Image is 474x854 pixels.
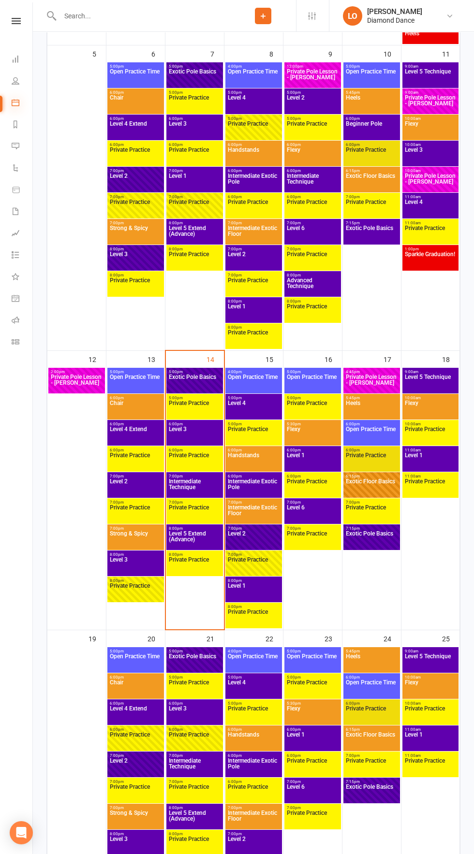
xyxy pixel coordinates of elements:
span: Level 3 [168,426,221,444]
div: Open Intercom Messenger [10,821,33,844]
span: Private Practice [168,505,221,522]
div: 6 [151,45,165,61]
span: Level 1 [227,583,280,600]
div: 25 [442,630,459,646]
div: 20 [148,630,165,646]
span: 6:00pm [168,448,221,452]
span: 7:00pm [168,753,221,758]
span: Private Practice [109,147,162,164]
span: Handstands [227,732,280,749]
span: 6:00pm [109,143,162,147]
div: 19 [89,630,106,646]
span: 9:00am [404,64,457,69]
span: 6:00pm [227,780,280,784]
span: Private Practice [345,758,398,775]
span: Open Practice Time [109,653,162,671]
span: 6:00pm [168,701,221,706]
span: 6:00pm [227,727,280,732]
span: 6:00pm [345,116,398,121]
span: Level 3 [109,557,162,574]
span: Flexy [286,426,339,444]
span: 7:15pm [345,526,398,531]
span: 6:00pm [109,90,162,95]
span: 6:00pm [109,448,162,452]
span: Private Practice [404,478,457,496]
span: 11:00am [404,753,457,758]
span: 8:00pm [168,552,221,557]
div: 21 [207,630,224,646]
span: 5:00pm [109,649,162,653]
div: 8 [269,45,283,61]
span: 8:00pm [109,273,162,277]
span: Private Practice [109,583,162,600]
span: Open Practice Time [345,69,398,86]
span: Open Practice Time [286,374,339,391]
span: 12:00pm [286,64,339,69]
span: 9:00am [404,649,457,653]
div: [PERSON_NAME] [367,7,422,16]
span: 6:00pm [286,169,339,173]
span: Exotic Pole Basics [168,374,221,391]
span: 5:00pm [286,649,339,653]
span: Exotic Pole Basics [345,225,398,243]
span: 10:00am [404,701,457,706]
span: 5:00pm [168,675,221,680]
span: 7:00pm [345,753,398,758]
input: Search... [57,9,230,23]
span: Private Practice [168,95,221,112]
span: 6:00pm [168,116,221,121]
span: Private Practice [109,277,162,295]
span: Heels [345,400,398,418]
span: Level 2 [109,758,162,775]
span: Private Practice [286,680,339,697]
span: 5:45pm [345,90,398,95]
span: Intermediate Exotic Pole [227,758,280,775]
div: 12 [89,351,106,367]
div: 14 [207,351,224,367]
span: 8:00pm [286,299,339,304]
span: Exotic Pole Basics [345,531,398,548]
span: 6:00pm [109,396,162,400]
span: 10:00am [404,143,457,147]
span: Private Pole Lesson - [PERSON_NAME] [404,173,457,190]
span: 7:00pm [109,526,162,531]
span: Private Practice [227,706,280,723]
span: Open Practice Time [345,426,398,444]
span: 6:00pm [286,143,339,147]
span: 6:00pm [286,753,339,758]
span: Private Practice [227,609,280,626]
span: Level 1 [286,452,339,470]
div: 16 [325,351,342,367]
span: 6:00pm [286,448,339,452]
span: Private Practice [227,330,280,347]
span: Private Practice [345,505,398,522]
span: Sweat or Sparkle: Heels [404,25,457,42]
span: Level 1 [286,732,339,749]
a: Calendar [12,93,33,115]
span: 7:15pm [345,221,398,225]
span: 7:00pm [286,221,339,225]
a: Dashboard [12,49,33,71]
span: 7:00pm [168,474,221,478]
span: Private Practice [286,758,339,775]
span: 6:15pm [345,169,398,173]
span: Open Practice Time [227,374,280,391]
span: Exotic Floor Basics [345,732,398,749]
span: Level 2 [227,531,280,548]
span: Intermediate Technique [168,758,221,775]
span: 8:00pm [109,247,162,251]
span: Level 5 Technique [404,69,457,86]
span: 5:45pm [345,649,398,653]
span: Private Pole Lesson - [PERSON_NAME] [345,374,398,391]
span: Sparkle Graduation! [404,251,457,269]
span: Level 2 [286,95,339,112]
span: 6:00pm [286,195,339,199]
span: Open Practice Time [109,69,162,86]
span: 7:00pm [227,526,280,531]
span: Handstands [227,147,280,164]
span: Private Practice [227,426,280,444]
span: 11:00am [404,727,457,732]
span: 5:00pm [109,64,162,69]
span: 8:00pm [227,299,280,304]
span: 5:00pm [286,90,339,95]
